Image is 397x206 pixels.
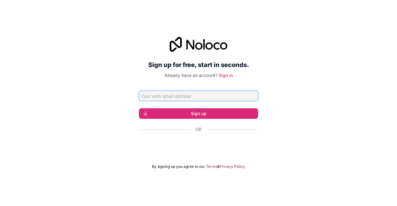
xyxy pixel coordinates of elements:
[136,139,261,153] iframe: Sign in with Google Button
[164,73,217,78] span: Already have an account?
[152,164,205,169] span: By signing up you agree to our
[139,91,258,101] input: Email address
[139,108,258,119] button: Sign up
[206,164,217,169] a: Terms
[195,126,202,132] span: Or
[220,164,245,169] a: Privacy Policy
[217,164,220,169] span: &
[139,59,258,70] h2: Sign up for free, start in seconds.
[219,73,233,78] a: Sign in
